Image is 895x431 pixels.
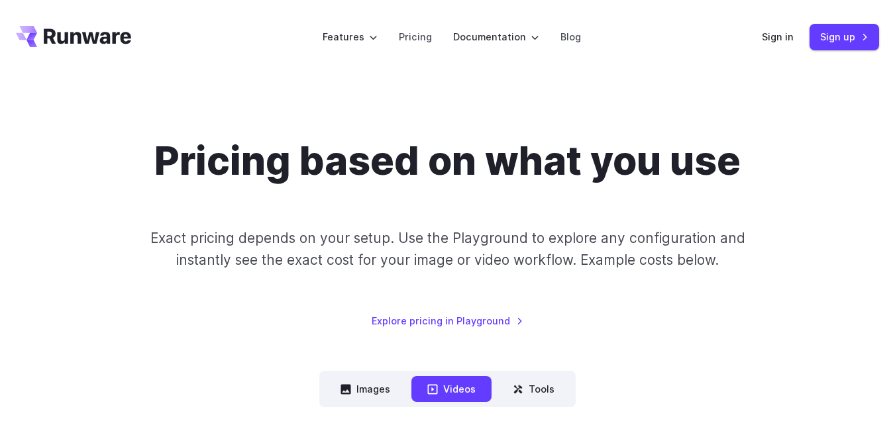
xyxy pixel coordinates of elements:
[497,376,570,402] button: Tools
[145,227,749,271] p: Exact pricing depends on your setup. Use the Playground to explore any configuration and instantl...
[154,138,741,185] h1: Pricing based on what you use
[372,313,523,328] a: Explore pricing in Playground
[560,29,581,44] a: Blog
[323,29,378,44] label: Features
[411,376,492,402] button: Videos
[762,29,794,44] a: Sign in
[453,29,539,44] label: Documentation
[16,26,131,47] a: Go to /
[325,376,406,402] button: Images
[810,24,879,50] a: Sign up
[399,29,432,44] a: Pricing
